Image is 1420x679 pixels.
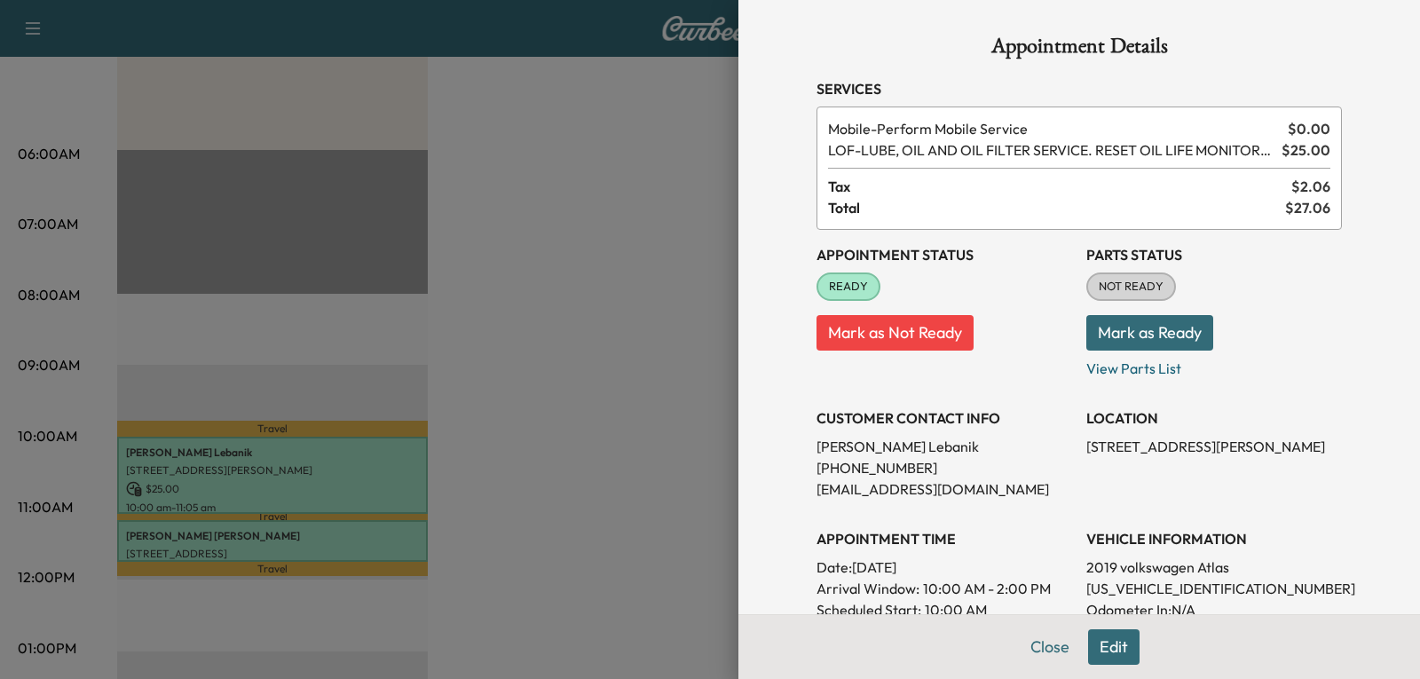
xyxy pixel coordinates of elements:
[1019,629,1081,665] button: Close
[828,176,1291,197] span: Tax
[1086,436,1342,457] p: [STREET_ADDRESS][PERSON_NAME]
[816,78,1342,99] h3: Services
[828,197,1285,218] span: Total
[816,315,974,351] button: Mark as Not Ready
[1086,407,1342,429] h3: LOCATION
[1288,118,1330,139] span: $ 0.00
[816,457,1072,478] p: [PHONE_NUMBER]
[1086,599,1342,620] p: Odometer In: N/A
[816,36,1342,64] h1: Appointment Details
[816,436,1072,457] p: [PERSON_NAME] Lebanik
[816,244,1072,265] h3: Appointment Status
[1086,244,1342,265] h3: Parts Status
[828,118,1281,139] span: Perform Mobile Service
[818,278,879,296] span: READY
[828,139,1274,161] span: LUBE, OIL AND OIL FILTER SERVICE. RESET OIL LIFE MONITOR. HAZARDOUS WASTE FEE WILL BE APPLIED.
[816,407,1072,429] h3: CUSTOMER CONTACT INFO
[1086,528,1342,549] h3: VEHICLE INFORMATION
[1086,557,1342,578] p: 2019 volkswagen Atlas
[1086,351,1342,379] p: View Parts List
[816,557,1072,578] p: Date: [DATE]
[816,599,921,620] p: Scheduled Start:
[816,478,1072,500] p: [EMAIL_ADDRESS][DOMAIN_NAME]
[1086,315,1213,351] button: Mark as Ready
[1088,629,1140,665] button: Edit
[1285,197,1330,218] span: $ 27.06
[1088,278,1174,296] span: NOT READY
[923,578,1051,599] span: 10:00 AM - 2:00 PM
[816,578,1072,599] p: Arrival Window:
[1086,578,1342,599] p: [US_VEHICLE_IDENTIFICATION_NUMBER]
[816,528,1072,549] h3: APPOINTMENT TIME
[1282,139,1330,161] span: $ 25.00
[925,599,987,620] p: 10:00 AM
[1291,176,1330,197] span: $ 2.06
